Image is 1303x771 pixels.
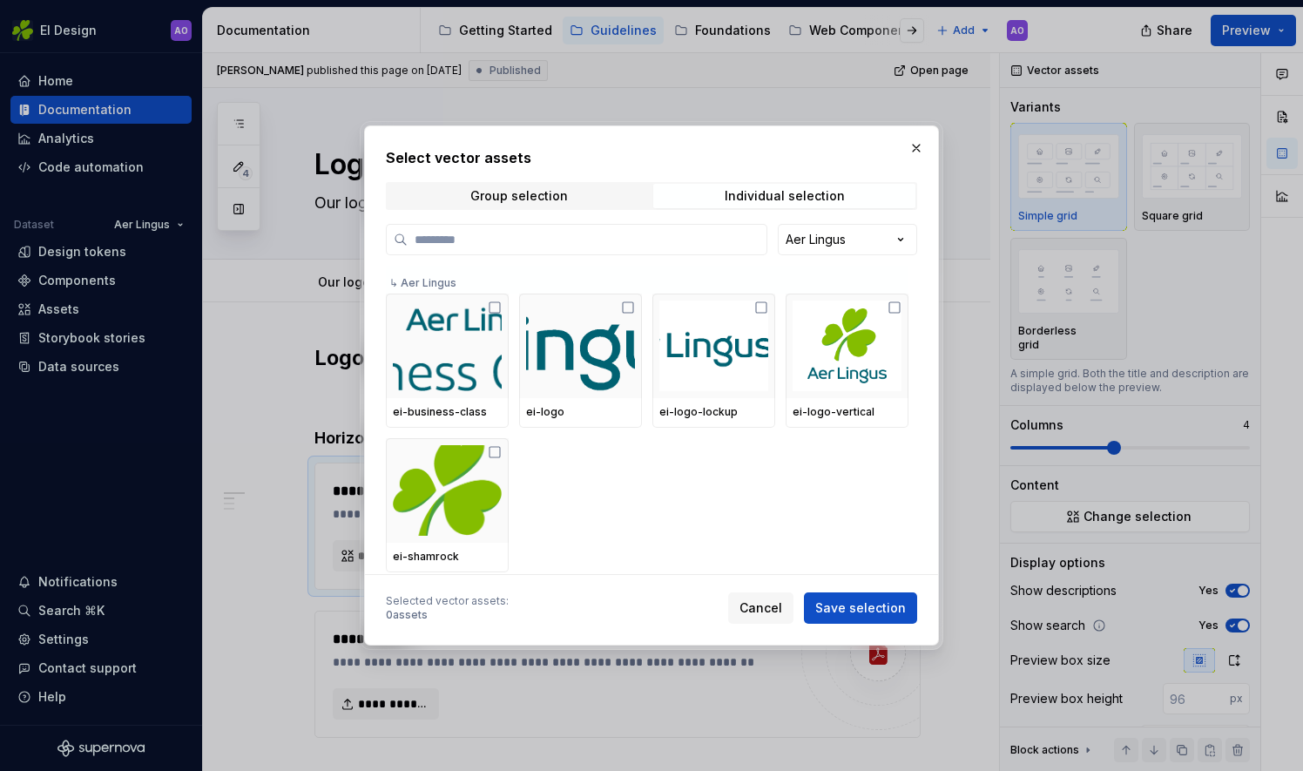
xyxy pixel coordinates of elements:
[386,594,509,608] div: Selected vector assets :
[804,592,917,624] button: Save selection
[815,599,906,617] span: Save selection
[393,550,502,564] div: ei-shamrock
[386,147,917,168] h2: Select vector assets
[739,599,782,617] span: Cancel
[659,405,768,419] div: ei-logo-lockup
[728,592,793,624] button: Cancel
[725,189,845,203] div: Individual selection
[386,608,509,622] div: 0 assets
[793,405,901,419] div: ei-logo-vertical
[393,405,502,419] div: ei-business-class
[526,405,635,419] div: ei-logo
[470,189,568,203] div: Group selection
[386,266,908,294] div: ↳ Aer Lingus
